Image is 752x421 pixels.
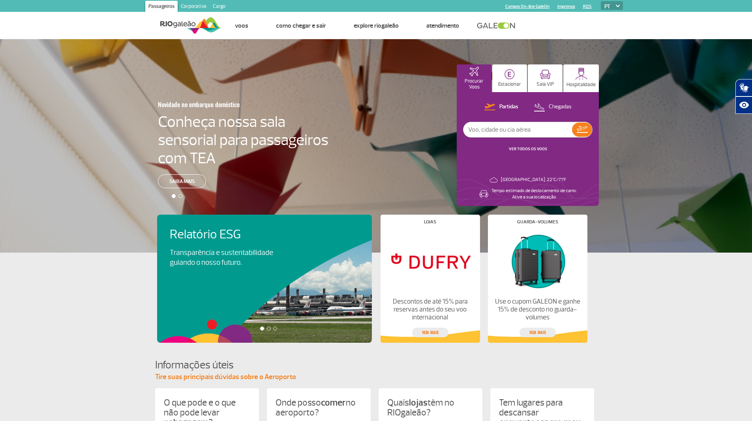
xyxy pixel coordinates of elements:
[354,22,399,30] a: Explore RIOgaleão
[549,103,572,111] p: Chegadas
[210,1,229,13] a: Cargo
[583,4,592,9] a: RQS
[491,188,577,200] p: Tempo estimado de deslocamento de carro: Ative a sua localização
[158,113,328,167] h4: Conheça nossa sala sensorial para passageiros com TEA
[506,146,549,152] button: VER TODOS OS VOOS
[492,64,527,92] button: Estacionar
[170,227,295,242] h4: Relatório ESG
[735,96,752,114] button: Abrir recursos assistivos.
[155,372,597,382] p: Tire suas principais dúvidas sobre o Aeroporto
[158,96,290,113] h3: Novidade no embarque doméstico
[469,67,479,76] img: airplaneHomeActive.svg
[498,81,521,87] p: Estacionar
[517,220,558,224] h4: Guarda-volumes
[463,122,572,137] input: Voo, cidade ou cia aérea
[528,64,563,92] button: Sala VIP
[566,82,596,88] p: Hospitalidade
[735,79,752,114] div: Plugin de acessibilidade da Hand Talk.
[457,64,491,92] button: Procurar Voos
[501,177,566,183] p: [GEOGRAPHIC_DATA]: 22°C/71°F
[531,102,574,112] button: Chegadas
[536,81,554,87] p: Sala VIP
[461,78,488,90] p: Procurar Voos
[170,227,359,268] a: Relatório ESGTransparência e sustentabilidade guiando o nosso futuro.
[575,68,587,80] img: hospitality.svg
[387,398,474,417] p: Quais têm no RIOgaleão?
[424,220,436,224] h4: Lojas
[494,298,580,321] p: Use o cupom GALEON e ganhe 15% de desconto no guarda-volumes
[276,22,326,30] a: Como chegar e sair
[494,230,580,291] img: Guarda-volumes
[504,69,515,79] img: carParkingHome.svg
[235,22,248,30] a: Voos
[505,4,549,9] a: Compra On-line GaleOn
[276,398,362,417] p: Onde posso no aeroporto?
[387,230,473,291] img: Lojas
[170,248,282,268] p: Transparência e sustentabilidade guiando o nosso futuro.
[158,174,206,188] a: Saiba mais
[178,1,210,13] a: Corporativo
[145,1,178,13] a: Passageiros
[735,79,752,96] button: Abrir tradutor de língua de sinais.
[563,64,599,92] button: Hospitalidade
[557,4,575,9] a: Imprensa
[409,397,428,408] strong: lojas
[426,22,459,30] a: Atendimento
[519,328,556,337] a: veja mais
[540,70,551,79] img: vipRoom.svg
[509,146,547,151] a: VER TODOS OS VOOS
[321,397,346,408] strong: comer
[155,358,597,372] h4: Informações úteis
[412,328,448,337] a: veja mais
[499,103,518,111] p: Partidas
[482,102,521,112] button: Partidas
[387,298,473,321] p: Descontos de até 15% para reservas antes do seu voo internacional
